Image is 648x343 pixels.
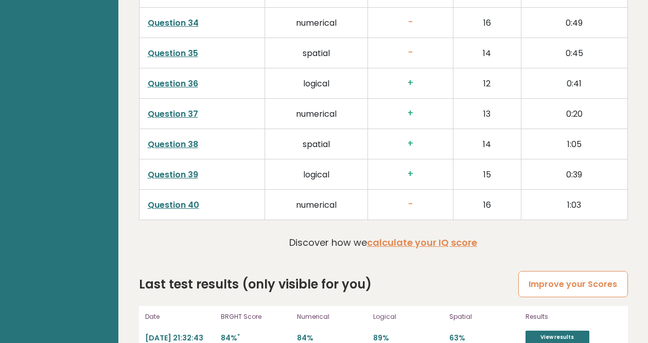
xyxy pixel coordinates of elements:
[521,190,627,220] td: 1:03
[148,199,199,211] a: Question 40
[265,38,367,68] td: spatial
[289,236,477,249] p: Discover how we
[453,38,521,68] td: 14
[265,68,367,99] td: logical
[376,108,445,119] h3: +
[376,169,445,179] h3: +
[518,271,627,297] a: Improve your Scores
[221,333,291,343] p: 84%
[453,68,521,99] td: 12
[453,190,521,220] td: 16
[373,333,443,343] p: 89%
[526,312,622,321] p: Results
[265,99,367,129] td: numerical
[453,159,521,190] td: 15
[148,138,198,150] a: Question 38
[521,38,627,68] td: 0:45
[297,312,367,321] p: Numerical
[521,8,627,38] td: 0:49
[265,129,367,159] td: spatial
[265,8,367,38] td: numerical
[453,8,521,38] td: 16
[148,17,199,29] a: Question 34
[297,333,367,343] p: 84%
[145,312,215,321] p: Date
[148,78,198,89] a: Question 36
[148,47,198,59] a: Question 35
[265,190,367,220] td: numerical
[376,78,445,88] h3: +
[376,199,445,210] h3: -
[453,99,521,129] td: 13
[521,159,627,190] td: 0:39
[148,108,198,120] a: Question 37
[221,312,291,321] p: BRGHT Score
[376,138,445,149] h3: +
[148,169,198,180] a: Question 39
[376,17,445,28] h3: -
[449,312,519,321] p: Spatial
[376,47,445,58] h3: -
[139,275,372,294] h2: Last test results (only visible for you)
[521,68,627,99] td: 0:41
[373,312,443,321] p: Logical
[145,333,215,343] p: [DATE] 21:32:43
[521,129,627,159] td: 1:05
[367,236,477,249] a: calculate your IQ score
[453,129,521,159] td: 14
[265,159,367,190] td: logical
[449,333,519,343] p: 63%
[521,99,627,129] td: 0:20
